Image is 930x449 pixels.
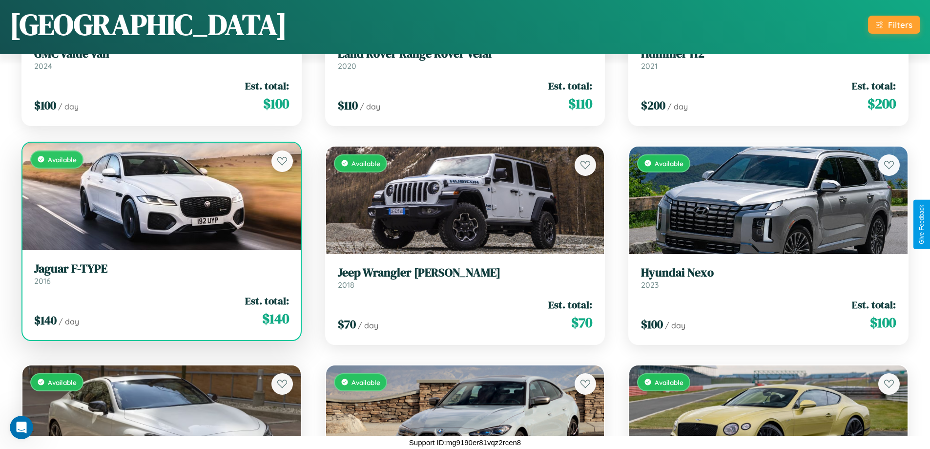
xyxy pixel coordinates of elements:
[641,47,896,61] h3: Hummer H2
[641,266,896,280] h3: Hyundai Nexo
[351,159,380,168] span: Available
[34,97,56,113] span: $ 100
[571,313,592,332] span: $ 70
[338,47,593,71] a: Land Rover Range Rover Velar2020
[58,102,79,111] span: / day
[548,298,592,312] span: Est. total:
[48,378,77,386] span: Available
[667,102,688,111] span: / day
[338,316,356,332] span: $ 70
[641,47,896,71] a: Hummer H22021
[548,79,592,93] span: Est. total:
[888,20,912,30] div: Filters
[358,321,378,330] span: / day
[338,280,354,290] span: 2018
[918,205,925,244] div: Give Feedback
[338,61,356,71] span: 2020
[852,79,896,93] span: Est. total:
[409,436,521,449] p: Support ID: mg9190er81vqz2rcen8
[34,262,289,286] a: Jaguar F-TYPE2016
[338,266,593,290] a: Jeep Wrangler [PERSON_NAME]2018
[245,79,289,93] span: Est. total:
[665,321,685,330] span: / day
[10,4,287,44] h1: [GEOGRAPHIC_DATA]
[655,378,683,386] span: Available
[868,94,896,113] span: $ 200
[245,294,289,308] span: Est. total:
[641,97,665,113] span: $ 200
[34,262,289,276] h3: Jaguar F-TYPE
[48,155,77,164] span: Available
[34,276,51,286] span: 2016
[568,94,592,113] span: $ 110
[852,298,896,312] span: Est. total:
[262,309,289,328] span: $ 140
[641,266,896,290] a: Hyundai Nexo2023
[868,16,920,34] button: Filters
[263,94,289,113] span: $ 100
[351,378,380,386] span: Available
[338,47,593,61] h3: Land Rover Range Rover Velar
[34,47,289,61] h3: GMC Value Van
[641,280,659,290] span: 2023
[641,61,658,71] span: 2021
[34,47,289,71] a: GMC Value Van2024
[360,102,380,111] span: / day
[655,159,683,168] span: Available
[34,312,57,328] span: $ 140
[10,416,33,439] iframe: Intercom live chat
[641,316,663,332] span: $ 100
[338,266,593,280] h3: Jeep Wrangler [PERSON_NAME]
[34,61,52,71] span: 2024
[870,313,896,332] span: $ 100
[338,97,358,113] span: $ 110
[59,317,79,326] span: / day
